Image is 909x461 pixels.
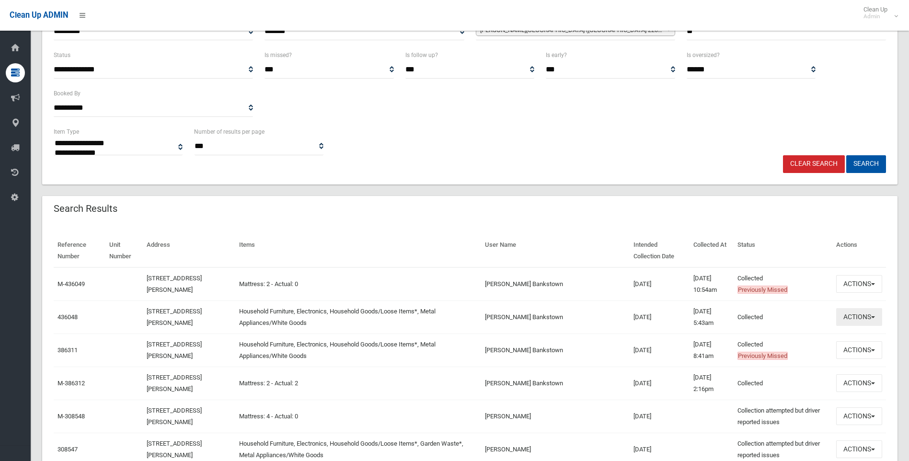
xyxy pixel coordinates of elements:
td: [DATE] 2:16pm [690,367,734,400]
button: Actions [836,341,882,359]
td: [DATE] [630,334,690,367]
label: Item Type [54,127,79,137]
td: [DATE] 10:54am [690,267,734,301]
label: Is missed? [265,50,292,60]
button: Actions [836,440,882,458]
td: Collected [734,300,832,334]
td: [PERSON_NAME] Bankstown [481,367,630,400]
th: Collected At [690,234,734,267]
a: 308547 [58,446,78,453]
span: Clean Up ADMIN [10,11,68,20]
td: Mattress: 2 - Actual: 2 [235,367,481,400]
th: Items [235,234,481,267]
td: Mattress: 2 - Actual: 0 [235,267,481,301]
th: Unit Number [105,234,143,267]
td: [PERSON_NAME] Bankstown [481,334,630,367]
th: Intended Collection Date [630,234,690,267]
label: Status [54,50,70,60]
td: Household Furniture, Electronics, Household Goods/Loose Items*, Metal Appliances/White Goods [235,334,481,367]
label: Number of results per page [194,127,265,137]
td: [PERSON_NAME] Bankstown [481,300,630,334]
td: [PERSON_NAME] Bankstown [481,267,630,301]
td: [DATE] 5:43am [690,300,734,334]
label: Booked By [54,88,81,99]
a: [STREET_ADDRESS][PERSON_NAME] [147,308,202,326]
th: Reference Number [54,234,105,267]
th: Actions [832,234,886,267]
button: Search [846,155,886,173]
td: [DATE] [630,400,690,433]
th: Status [734,234,832,267]
header: Search Results [42,199,129,218]
a: [STREET_ADDRESS][PERSON_NAME] [147,374,202,392]
a: M-308548 [58,413,85,420]
a: [STREET_ADDRESS][PERSON_NAME] [147,440,202,459]
a: 386311 [58,346,78,354]
span: Clean Up [859,6,897,20]
td: Household Furniture, Electronics, Household Goods/Loose Items*, Metal Appliances/White Goods [235,300,481,334]
td: Collected [734,367,832,400]
a: M-386312 [58,380,85,387]
td: [DATE] 8:41am [690,334,734,367]
small: Admin [863,13,887,20]
button: Actions [836,374,882,392]
td: Collection attempted but driver reported issues [734,400,832,433]
td: Collected [734,267,832,301]
label: Is follow up? [405,50,438,60]
label: Is oversized? [687,50,720,60]
button: Actions [836,275,882,293]
a: M-436049 [58,280,85,288]
a: [STREET_ADDRESS][PERSON_NAME] [147,407,202,426]
a: 436048 [58,313,78,321]
td: [DATE] [630,300,690,334]
td: Collected [734,334,832,367]
td: [DATE] [630,267,690,301]
a: Clear Search [783,155,845,173]
span: Previously Missed [737,286,788,294]
td: Mattress: 4 - Actual: 0 [235,400,481,433]
a: [STREET_ADDRESS][PERSON_NAME] [147,341,202,359]
th: User Name [481,234,630,267]
button: Actions [836,407,882,425]
td: [DATE] [630,367,690,400]
a: [STREET_ADDRESS][PERSON_NAME] [147,275,202,293]
td: [PERSON_NAME] [481,400,630,433]
th: Address [143,234,235,267]
span: Previously Missed [737,352,788,360]
button: Actions [836,308,882,326]
label: Is early? [546,50,567,60]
